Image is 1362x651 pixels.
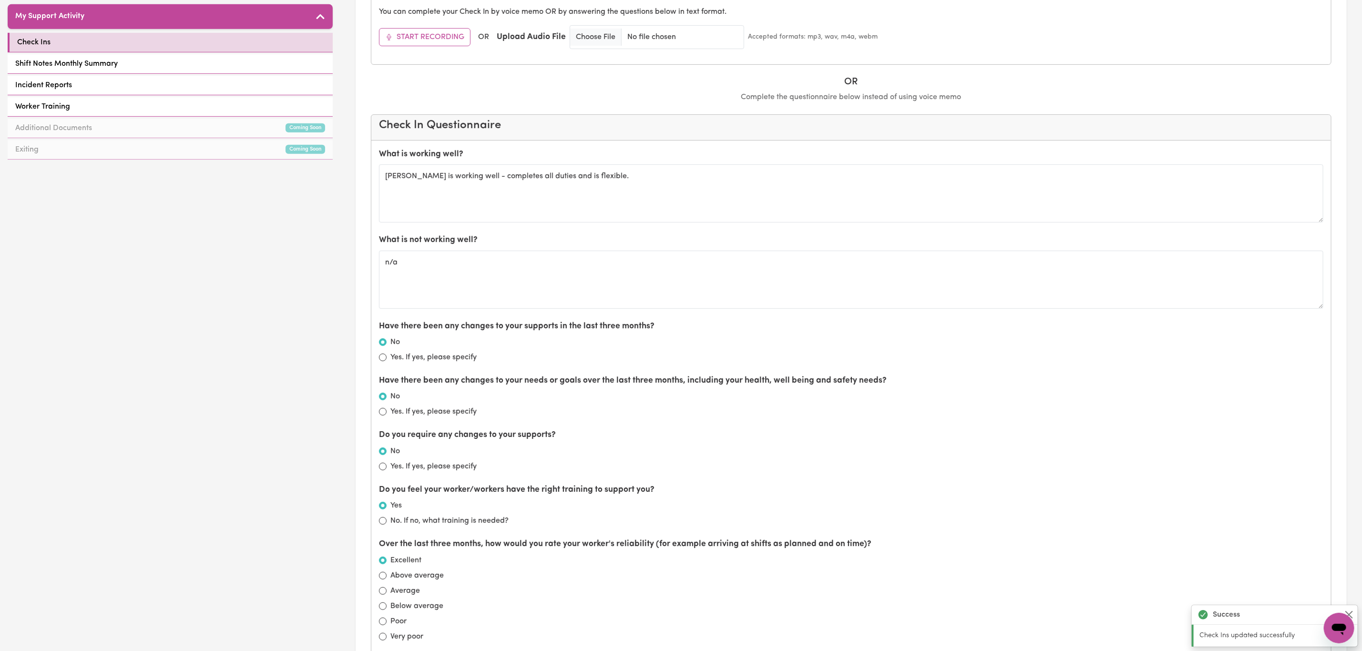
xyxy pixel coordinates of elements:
[478,31,489,43] span: OR
[390,461,477,472] label: Yes. If yes, please specify
[8,76,333,95] a: Incident Reports
[8,54,333,74] a: Shift Notes Monthly Summary
[390,570,444,581] label: Above average
[379,251,1323,309] textarea: n/a
[390,515,509,527] label: No. If no, what training is needed?
[15,58,118,70] span: Shift Notes Monthly Summary
[1213,609,1240,620] strong: Success
[1343,609,1355,620] button: Close
[8,4,333,29] button: My Support Activity
[379,119,1323,132] h4: Check In Questionnaire
[8,33,333,52] a: Check Ins
[17,37,51,48] span: Check Ins
[379,148,463,161] label: What is working well?
[371,76,1331,88] h5: OR
[1324,613,1354,643] iframe: Button to launch messaging window, conversation in progress
[15,101,70,112] span: Worker Training
[379,234,478,246] label: What is not working well?
[379,538,871,550] label: Over the last three months, how would you rate your worker's reliability (for example arriving at...
[379,320,655,333] label: Have there been any changes to your supports in the last three months?
[8,119,333,138] a: Additional DocumentsComing Soon
[390,600,443,612] label: Below average
[8,97,333,117] a: Worker Training
[286,145,325,154] small: Coming Soon
[390,631,423,642] label: Very poor
[390,585,420,597] label: Average
[390,406,477,417] label: Yes. If yes, please specify
[379,375,887,387] label: Have there been any changes to your needs or goals over the last three months, including your hea...
[390,391,400,402] label: No
[379,164,1323,223] textarea: [PERSON_NAME] is working well - completes all duties and is flexible.
[15,12,84,21] h5: My Support Activity
[15,80,72,91] span: Incident Reports
[379,429,556,441] label: Do you require any changes to your supports?
[390,446,400,457] label: No
[390,555,421,566] label: Excellent
[15,122,92,134] span: Additional Documents
[8,140,333,160] a: ExitingComing Soon
[497,31,566,43] label: Upload Audio File
[1199,631,1352,641] p: Check Ins updated successfully
[379,484,655,496] label: Do you feel your worker/workers have the right training to support you?
[390,352,477,363] label: Yes. If yes, please specify
[15,144,39,155] span: Exiting
[390,500,402,511] label: Yes
[286,123,325,132] small: Coming Soon
[748,32,878,42] small: Accepted formats: mp3, wav, m4a, webm
[371,92,1331,103] p: Complete the questionnaire below instead of using voice memo
[390,616,407,627] label: Poor
[379,28,471,46] button: Start Recording
[390,336,400,348] label: No
[379,6,1323,18] p: You can complete your Check In by voice memo OR by answering the questions below in text format.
